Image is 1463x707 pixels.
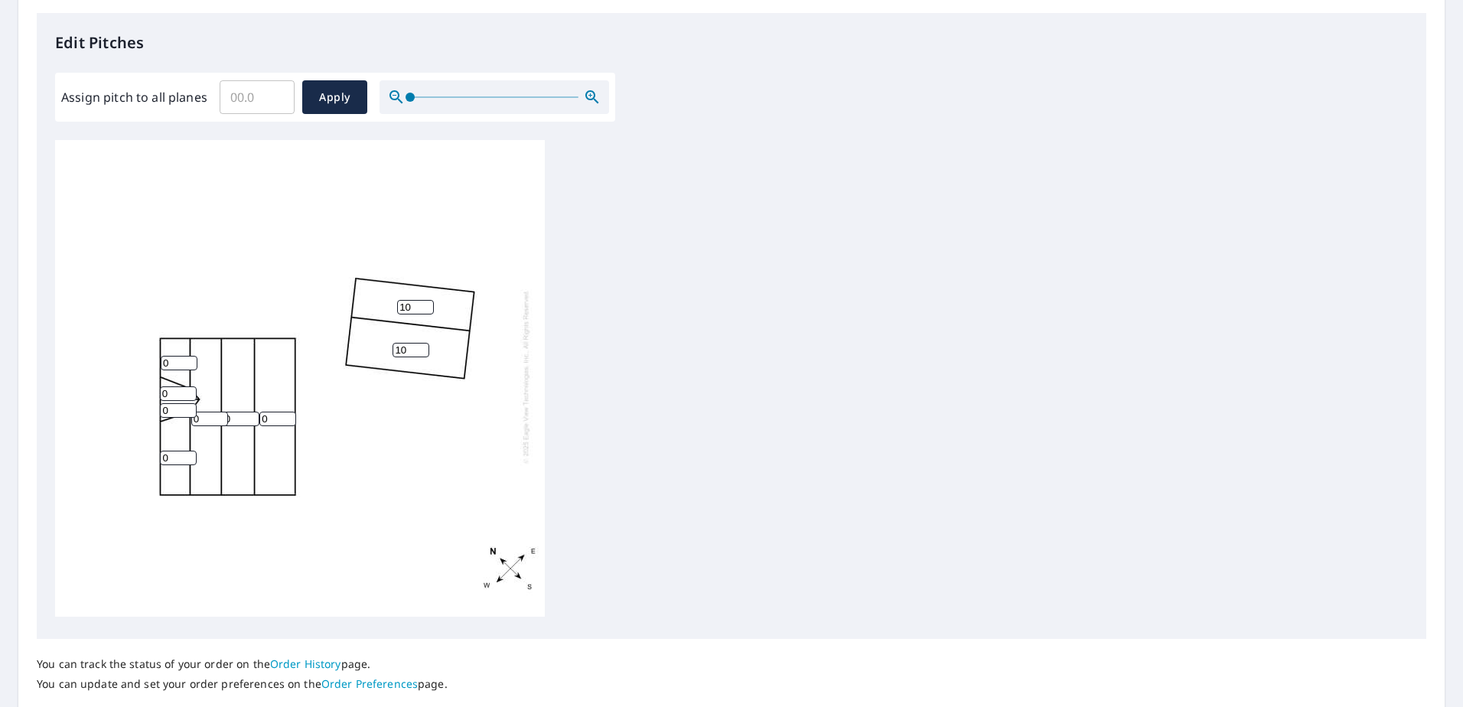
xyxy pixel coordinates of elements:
a: Order Preferences [321,676,418,691]
p: You can update and set your order preferences on the page. [37,677,448,691]
p: You can track the status of your order on the page. [37,657,448,671]
span: Apply [314,88,355,107]
button: Apply [302,80,367,114]
label: Assign pitch to all planes [61,88,207,106]
p: Edit Pitches [55,31,1408,54]
a: Order History [270,656,341,671]
input: 00.0 [220,76,295,119]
